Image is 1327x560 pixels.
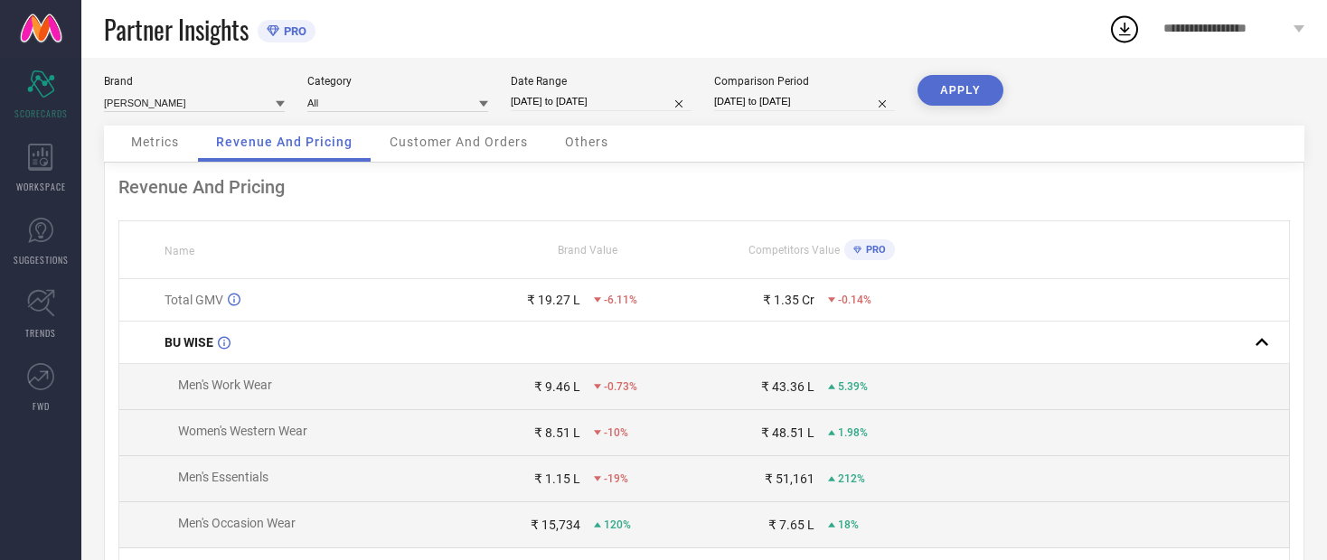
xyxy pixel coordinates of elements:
[604,380,637,393] span: -0.73%
[531,518,580,532] div: ₹ 15,734
[307,75,488,88] div: Category
[527,293,580,307] div: ₹ 19.27 L
[104,11,249,48] span: Partner Insights
[178,470,268,484] span: Men's Essentials
[714,75,895,88] div: Comparison Period
[558,244,617,257] span: Brand Value
[178,424,307,438] span: Women's Western Wear
[604,472,628,485] span: -19%
[604,426,628,439] span: -10%
[714,92,895,111] input: Select comparison period
[604,518,631,531] span: 120%
[511,75,692,88] div: Date Range
[534,379,580,394] div: ₹ 9.46 L
[534,471,580,486] div: ₹ 1.15 L
[165,335,213,350] span: BU WISE
[390,135,528,149] span: Customer And Orders
[838,472,865,485] span: 212%
[838,294,871,306] span: -0.14%
[604,294,637,306] span: -6.11%
[131,135,179,149] span: Metrics
[838,518,859,531] span: 18%
[165,245,194,257] span: Name
[178,378,272,392] span: Men's Work Wear
[861,244,886,256] span: PRO
[178,516,296,530] span: Men's Occasion Wear
[14,107,68,120] span: SCORECARDS
[768,518,814,532] div: ₹ 7.65 L
[838,380,868,393] span: 5.39%
[748,244,840,257] span: Competitors Value
[33,399,50,413] span: FWD
[918,75,1003,106] button: APPLY
[565,135,608,149] span: Others
[16,180,66,193] span: WORKSPACE
[14,253,69,266] span: SUGGESTIONS
[165,293,223,307] span: Total GMV
[838,426,868,439] span: 1.98%
[763,293,814,307] div: ₹ 1.35 Cr
[279,24,306,38] span: PRO
[1108,13,1141,45] div: Open download list
[761,425,814,440] div: ₹ 48.51 L
[104,75,285,88] div: Brand
[511,92,692,111] input: Select date range
[216,135,353,149] span: Revenue And Pricing
[118,176,1290,198] div: Revenue And Pricing
[765,471,814,486] div: ₹ 51,161
[534,425,580,440] div: ₹ 8.51 L
[761,379,814,394] div: ₹ 43.36 L
[25,326,56,340] span: TRENDS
